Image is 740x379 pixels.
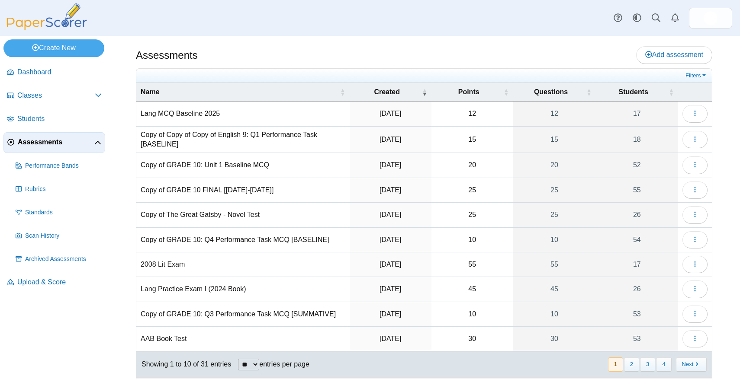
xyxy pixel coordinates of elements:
label: entries per page [259,360,309,368]
td: Copy of GRADE 10: Q3 Performance Task MCQ [SUMMATIVE] [136,302,350,327]
a: Performance Bands [12,156,105,176]
a: 20 [513,153,595,177]
span: Standards [25,208,102,217]
td: 2008 Lit Exam [136,252,350,277]
td: 15 [431,127,513,153]
a: Students [3,109,105,130]
a: 52 [596,153,678,177]
a: 53 [596,302,678,326]
img: ps.aVEBcgCxQUDAswXp [704,11,717,25]
a: 45 [513,277,595,301]
td: Copy of Copy of Copy of English 9: Q1 Performance Task [BASELINE] [136,127,350,153]
span: Questions : Activate to sort [586,88,592,96]
span: Questions [517,87,584,97]
td: 20 [431,153,513,178]
span: Name [141,87,338,97]
td: AAB Book Test [136,327,350,351]
span: Name : Activate to sort [340,88,345,96]
div: Showing 1 to 10 of 31 entries [136,351,231,377]
a: 12 [513,102,595,126]
td: 25 [431,203,513,227]
a: 25 [513,203,595,227]
td: Lang Practice Exam I (2024 Book) [136,277,350,302]
time: [DATE] [380,285,401,293]
img: PaperScorer [3,3,90,30]
time: [DATE] [380,236,401,243]
a: 25 [513,178,595,202]
a: 30 [513,327,595,351]
a: 26 [596,203,678,227]
td: Copy of The Great Gatsby - Novel Test [136,203,350,227]
a: 10 [513,302,595,326]
a: Dashboard [3,62,105,83]
time: [DATE] [380,211,401,218]
td: Lang MCQ Baseline 2025 [136,102,350,126]
a: 54 [596,228,678,252]
a: PaperScorer [3,24,90,31]
time: [DATE] [380,310,401,318]
time: [DATE] [380,335,401,342]
span: Scan History [25,232,102,240]
a: 26 [596,277,678,301]
span: Students [600,87,667,97]
time: [DATE] [380,136,401,143]
a: 53 [596,327,678,351]
a: 10 [513,228,595,252]
td: Copy of GRADE 10: Unit 1 Baseline MCQ [136,153,350,178]
button: Next [676,357,707,372]
nav: pagination [607,357,707,372]
td: 45 [431,277,513,302]
span: Students : Activate to sort [669,88,674,96]
a: 17 [596,102,678,126]
td: 10 [431,302,513,327]
a: Create New [3,39,104,57]
a: Alerts [666,9,685,28]
a: 55 [513,252,595,277]
td: Copy of GRADE 10: Q4 Performance Task MCQ [BASELINE] [136,228,350,252]
span: Add assessment [645,51,703,58]
span: Assessments [18,137,94,147]
button: 4 [656,357,671,372]
span: Created : Activate to remove sorting [422,88,427,96]
a: Standards [12,202,105,223]
a: 55 [596,178,678,202]
button: 1 [608,357,623,372]
a: Upload & Score [3,272,105,293]
span: Archived Assessments [25,255,102,264]
td: 12 [431,102,513,126]
span: Points : Activate to sort [503,88,508,96]
span: Created [354,87,420,97]
a: Filters [683,71,710,80]
td: 30 [431,327,513,351]
time: [DATE] [380,161,401,169]
time: [DATE] [380,110,401,117]
td: Copy of GRADE 10 FINAL [[DATE]-[DATE]] [136,178,350,203]
a: ps.aVEBcgCxQUDAswXp [689,8,732,29]
td: 10 [431,228,513,252]
a: 15 [513,127,595,153]
td: 55 [431,252,513,277]
h1: Assessments [136,48,198,63]
time: [DATE] [380,261,401,268]
a: Archived Assessments [12,249,105,270]
button: 2 [624,357,639,372]
span: Rubrics [25,185,102,194]
a: Classes [3,86,105,106]
span: Upload & Score [17,277,102,287]
span: Points [436,87,502,97]
a: 18 [596,127,678,153]
span: Kevin Levesque [704,11,717,25]
td: 25 [431,178,513,203]
time: [DATE] [380,186,401,194]
span: Classes [17,91,95,100]
a: Rubrics [12,179,105,200]
a: Assessments [3,132,105,153]
a: Scan History [12,226,105,246]
span: Performance Bands [25,162,102,170]
span: Students [17,114,102,124]
span: Dashboard [17,67,102,77]
a: Add assessment [636,46,712,64]
button: 3 [640,357,655,372]
a: 17 [596,252,678,277]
